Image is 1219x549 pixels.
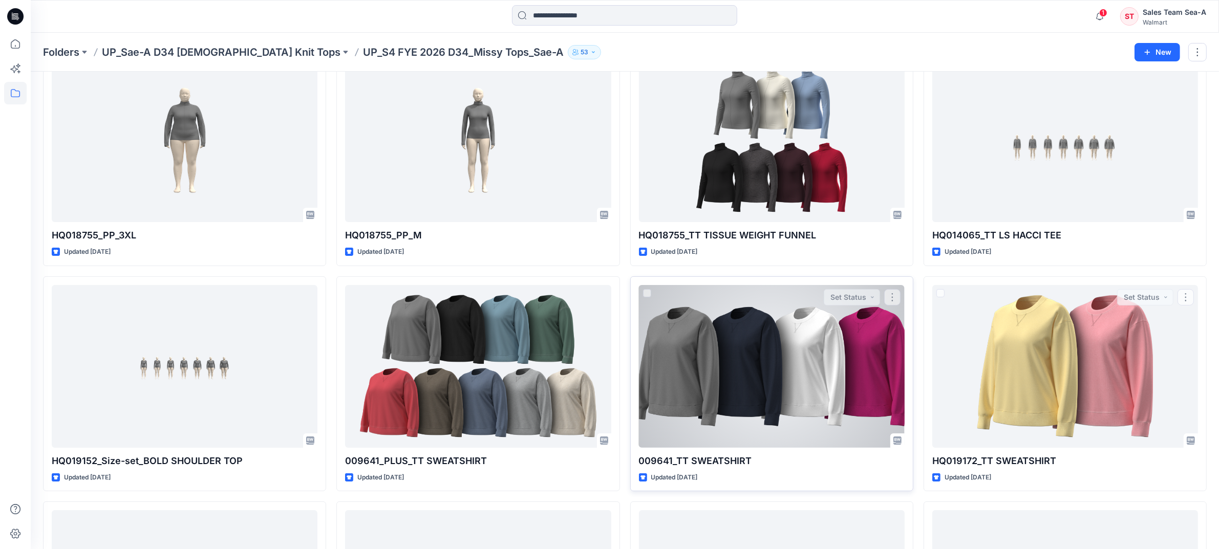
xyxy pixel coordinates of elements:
[357,247,404,257] p: Updated [DATE]
[932,228,1198,243] p: HQ014065_TT LS HACCI TEE
[363,45,564,59] p: UP_S4 FYE 2026 D34_Missy Tops_Sae-A
[52,228,317,243] p: HQ018755_PP_3XL
[639,59,905,222] a: HQ018755_TT TISSUE WEIGHT FUNNEL
[568,45,601,59] button: 53
[932,285,1198,448] a: HQ019172_TT SWEATSHIRT
[639,285,905,448] a: 009641_TT SWEATSHIRT
[945,247,991,257] p: Updated [DATE]
[651,472,698,483] p: Updated [DATE]
[43,45,79,59] a: Folders
[345,285,611,448] a: 009641_PLUS_TT SWEATSHIRT
[345,454,611,468] p: 009641_PLUS_TT SWEATSHIRT
[932,454,1198,468] p: HQ019172_TT SWEATSHIRT
[945,472,991,483] p: Updated [DATE]
[52,454,317,468] p: HQ019152_Size-set_BOLD SHOULDER TOP
[1143,18,1206,26] div: Walmart
[357,472,404,483] p: Updated [DATE]
[64,472,111,483] p: Updated [DATE]
[1099,9,1107,17] span: 1
[1143,6,1206,18] div: Sales Team Sea-A
[345,59,611,222] a: HQ018755_PP_M
[1135,43,1180,61] button: New
[345,228,611,243] p: HQ018755_PP_M
[1120,7,1139,26] div: ST
[52,59,317,222] a: HQ018755_PP_3XL
[581,47,588,58] p: 53
[52,285,317,448] a: HQ019152_Size-set_BOLD SHOULDER TOP
[932,59,1198,222] a: HQ014065_TT LS HACCI TEE
[651,247,698,257] p: Updated [DATE]
[639,228,905,243] p: HQ018755_TT TISSUE WEIGHT FUNNEL
[64,247,111,257] p: Updated [DATE]
[639,454,905,468] p: 009641_TT SWEATSHIRT
[102,45,340,59] a: UP_Sae-A D34 [DEMOGRAPHIC_DATA] Knit Tops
